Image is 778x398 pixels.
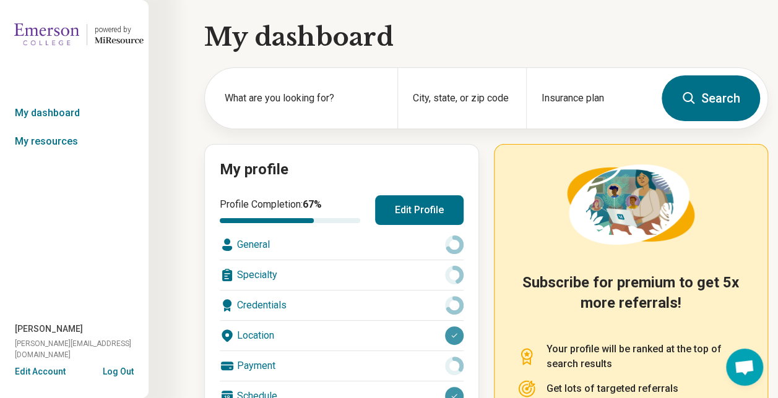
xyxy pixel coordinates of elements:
[726,349,763,386] div: Open chat
[5,20,144,49] a: Emerson Collegepowered by
[375,195,464,225] button: Edit Profile
[15,338,149,360] span: [PERSON_NAME][EMAIL_ADDRESS][DOMAIN_NAME]
[103,365,134,375] button: Log Out
[517,273,745,327] h2: Subscribe for premium to get 5x more referrals!
[204,20,768,54] h1: My dashboard
[220,159,464,180] h2: My profile
[547,342,745,371] p: Your profile will be ranked at the top of search results
[15,323,83,336] span: [PERSON_NAME]
[220,230,464,260] div: General
[303,198,322,210] span: 67 %
[14,20,79,49] img: Emerson College
[220,290,464,320] div: Credentials
[15,365,66,378] button: Edit Account
[220,321,464,350] div: Location
[220,351,464,381] div: Payment
[220,197,360,223] div: Profile Completion:
[662,75,760,121] button: Search
[225,91,383,106] label: What are you looking for?
[220,260,464,290] div: Specialty
[547,381,678,396] p: Get lots of targeted referrals
[95,24,144,35] div: powered by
